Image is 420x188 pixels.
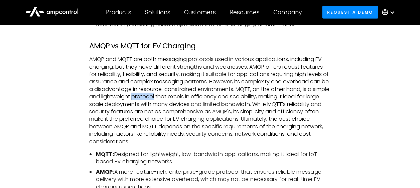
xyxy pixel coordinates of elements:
div: Resources [230,9,259,16]
a: Request a demo [322,6,378,18]
p: AMQP and MQTT are both messaging protocols used in various applications, including EV charging, b... [89,56,331,145]
div: Company [273,9,302,16]
div: Products [106,9,131,16]
h3: AMQP vs MQTT for EV Charging [89,42,331,50]
div: Solutions [145,9,170,16]
strong: MQTT: [96,150,114,158]
div: Customers [184,9,216,16]
strong: AMQP: [96,168,114,176]
li: Designed for lightweight, low-bandwidth applications, making it ideal for IoT-based EV charging n... [96,151,331,166]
